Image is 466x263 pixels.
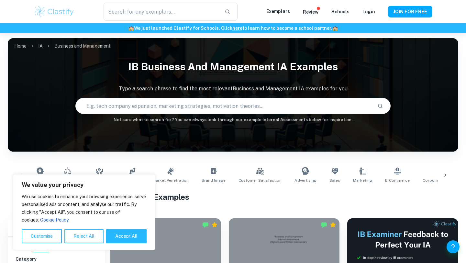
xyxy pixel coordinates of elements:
[8,117,458,123] h6: Not sure what to search for? You can always look through our example Internal Assessments below f...
[232,26,242,31] a: here
[14,41,27,51] a: Home
[303,8,318,16] p: Review
[22,181,147,189] p: We value your privacy
[331,9,349,14] a: Schools
[38,41,43,51] a: IA
[211,222,218,228] div: Premium
[321,222,327,228] img: Marked
[22,229,62,243] button: Customise
[447,240,460,253] button: Help and Feedback
[375,100,386,111] button: Search
[152,177,189,183] span: Market Penetration
[8,218,105,236] h6: Filter exemplars
[1,25,465,32] h6: We just launched Clastify for Schools. Click to learn how to become a school partner.
[64,229,104,243] button: Reject All
[16,256,97,263] h6: Category
[329,177,340,183] span: Sales
[40,217,69,223] a: Cookie Policy
[330,222,336,228] div: Premium
[266,8,290,15] p: Exemplars
[30,191,436,203] h1: All Business and Management IA Examples
[385,177,410,183] span: E-commerce
[104,3,219,21] input: Search for any exemplars...
[353,177,372,183] span: Marketing
[202,222,209,228] img: Marked
[362,9,375,14] a: Login
[76,97,372,115] input: E.g. tech company expansion, marketing strategies, motivation theories...
[13,174,155,250] div: We value your privacy
[34,5,75,18] img: Clastify logo
[294,177,316,183] span: Advertising
[106,229,147,243] button: Accept All
[423,177,466,183] span: Corporate Profitability
[8,56,458,77] h1: IB Business and Management IA examples
[239,177,282,183] span: Customer Satisfaction
[332,26,338,31] span: 🏫
[128,26,134,31] span: 🏫
[388,6,432,17] button: JOIN FOR FREE
[54,42,111,50] p: Business and Management
[202,177,226,183] span: Brand Image
[22,193,147,224] p: We use cookies to enhance your browsing experience, serve personalised ads or content, and analys...
[8,85,458,93] p: Type a search phrase to find the most relevant Business and Management IA examples for you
